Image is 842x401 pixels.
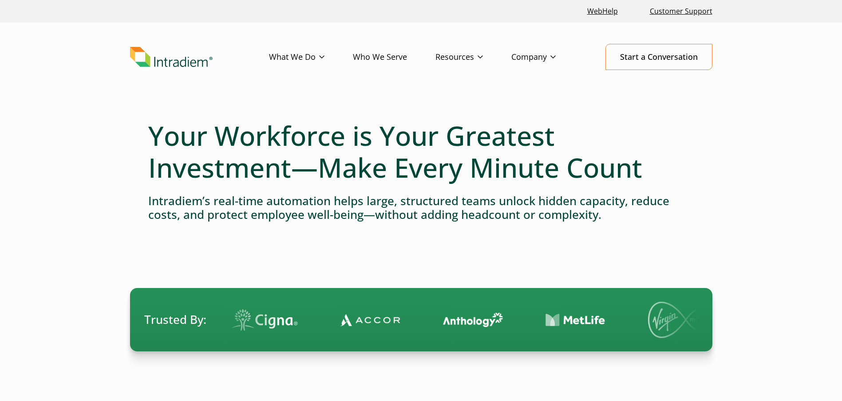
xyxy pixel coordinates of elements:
[130,47,269,67] a: Link to homepage of Intradiem
[498,313,557,327] img: Contact Center Automation MetLife Logo
[148,194,694,222] h4: Intradiem’s real-time automation helps large, structured teams unlock hidden capacity, reduce cos...
[148,120,694,183] h1: Your Workforce is Your Greatest Investment—Make Every Minute Count
[353,44,435,70] a: Who We Serve
[600,302,662,338] img: Virgin Media logo.
[293,313,352,327] img: Contact Center Automation Accor Logo
[144,311,206,328] span: Trusted By:
[130,47,213,67] img: Intradiem
[269,44,353,70] a: What We Do
[605,44,712,70] a: Start a Conversation
[511,44,584,70] a: Company
[584,2,621,21] a: Link opens in a new window
[646,2,716,21] a: Customer Support
[435,44,511,70] a: Resources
